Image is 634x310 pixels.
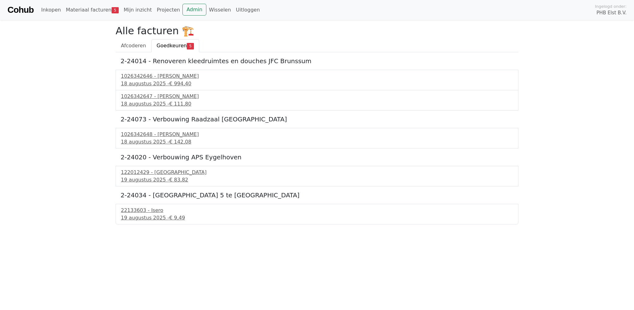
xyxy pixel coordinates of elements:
span: € 994,40 [169,81,191,87]
h2: Alle facturen 🏗️ [116,25,518,37]
div: 18 augustus 2025 - [121,80,513,87]
span: € 111,80 [169,101,191,107]
a: 22133603 - Isero19 augustus 2025 -€ 9,49 [121,207,513,222]
a: Admin [182,4,206,16]
div: 18 augustus 2025 - [121,100,513,108]
div: 122012429 - [GEOGRAPHIC_DATA] [121,169,513,176]
div: 19 augustus 2025 - [121,214,513,222]
a: Projecten [154,4,182,16]
a: Mijn inzicht [121,4,154,16]
a: Inkopen [39,4,63,16]
div: 1026342646 - [PERSON_NAME] [121,73,513,80]
h5: 2-24073 - Verbouwing Raadzaal [GEOGRAPHIC_DATA] [121,115,513,123]
a: Uitloggen [233,4,262,16]
span: Afcoderen [121,43,146,49]
a: 1026342648 - [PERSON_NAME]18 augustus 2025 -€ 142,08 [121,131,513,146]
h5: 2-24034 - [GEOGRAPHIC_DATA] 5 te [GEOGRAPHIC_DATA] [121,191,513,199]
a: Materiaal facturen5 [63,4,121,16]
span: Goedkeuren [157,43,187,49]
div: 1026342647 - [PERSON_NAME] [121,93,513,100]
h5: 2-24020 - Verbouwing APS Eygelhoven [121,153,513,161]
span: Ingelogd onder: [595,3,627,9]
a: Afcoderen [116,39,151,52]
a: Wisselen [206,4,233,16]
a: 122012429 - [GEOGRAPHIC_DATA]19 augustus 2025 -€ 83,82 [121,169,513,184]
a: Cohub [7,2,34,17]
span: 5 [187,43,194,49]
span: € 142,08 [169,139,191,145]
span: 5 [112,7,119,13]
span: € 83,82 [169,177,188,183]
div: 1026342648 - [PERSON_NAME] [121,131,513,138]
span: € 9,49 [169,215,185,221]
a: 1026342647 - [PERSON_NAME]18 augustus 2025 -€ 111,80 [121,93,513,108]
a: 1026342646 - [PERSON_NAME]18 augustus 2025 -€ 994,40 [121,73,513,87]
div: 22133603 - Isero [121,207,513,214]
div: 19 augustus 2025 - [121,176,513,184]
h5: 2-24014 - Renoveren kleedruimtes en douches JFC Brunssum [121,57,513,65]
span: PHB Elst B.V. [596,9,627,16]
div: 18 augustus 2025 - [121,138,513,146]
a: Goedkeuren5 [151,39,199,52]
